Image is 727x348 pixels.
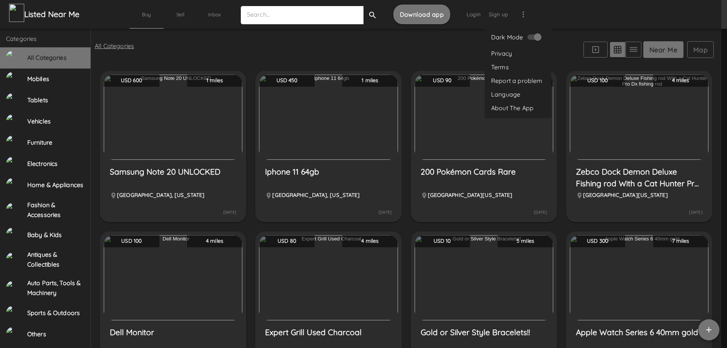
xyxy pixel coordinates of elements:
[485,74,551,87] a: Report a problem
[491,90,520,99] span: Language
[491,49,512,58] span: Privacy
[491,103,534,112] span: About The App
[485,47,551,60] a: Privacy
[491,76,542,85] span: Report a problem
[491,62,509,72] span: Terms
[485,60,551,74] a: Terms
[491,33,523,42] span: Dark Mode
